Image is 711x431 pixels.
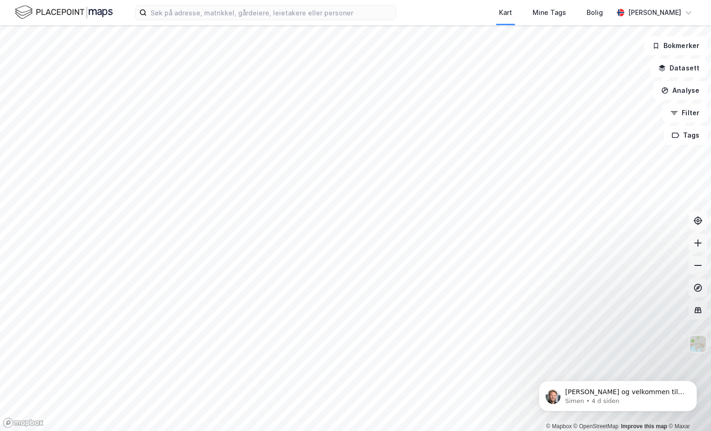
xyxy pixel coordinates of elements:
div: Kart [499,7,512,18]
div: Mine Tags [533,7,566,18]
a: OpenStreetMap [574,423,619,430]
div: Bolig [587,7,603,18]
img: Z [689,335,707,353]
button: Bokmerker [644,36,707,55]
a: Improve this map [621,423,667,430]
a: Mapbox homepage [3,417,44,428]
button: Tags [664,126,707,145]
img: logo.f888ab2527a4732fd821a326f86c7f29.svg [15,4,113,21]
button: Analyse [653,81,707,100]
a: Mapbox [546,423,572,430]
input: Søk på adresse, matrikkel, gårdeiere, leietakere eller personer [147,6,396,20]
button: Filter [663,104,707,122]
button: Datasett [650,59,707,77]
iframe: Intercom notifications melding [525,361,711,426]
div: [PERSON_NAME] [628,7,681,18]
